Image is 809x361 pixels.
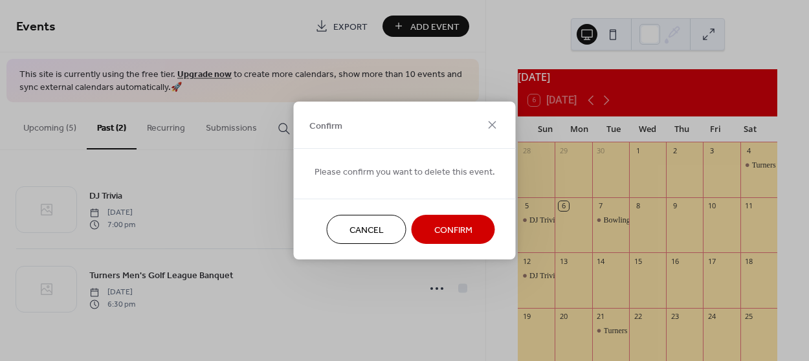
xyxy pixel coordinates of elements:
span: Confirm [434,224,472,237]
span: Please confirm you want to delete this event. [315,166,495,179]
span: Cancel [349,224,384,237]
span: Confirm [309,119,342,133]
button: Confirm [412,215,495,244]
button: Cancel [327,215,406,244]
